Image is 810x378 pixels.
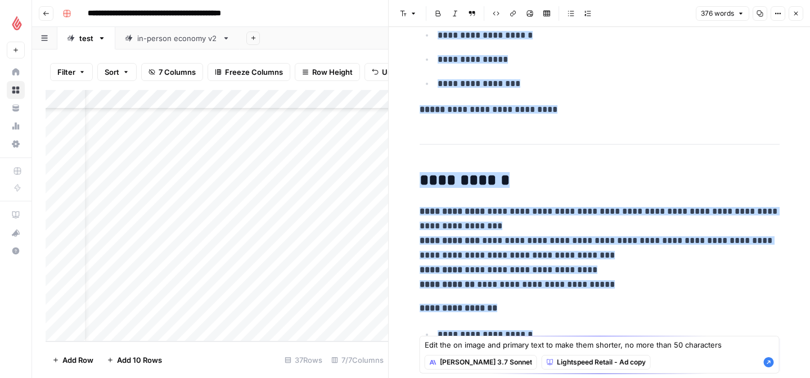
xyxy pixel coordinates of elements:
[208,63,290,81] button: Freeze Columns
[7,224,24,241] div: What's new?
[327,351,388,369] div: 7/7 Columns
[557,357,646,367] span: Lightspeed Retail - Ad copy
[7,99,25,117] a: Your Data
[159,66,196,78] span: 7 Columns
[7,206,25,224] a: AirOps Academy
[7,135,25,153] a: Settings
[7,242,25,260] button: Help + Support
[225,66,283,78] span: Freeze Columns
[425,355,537,370] button: [PERSON_NAME] 3.7 Sonnet
[7,63,25,81] a: Home
[97,63,137,81] button: Sort
[701,8,734,19] span: 376 words
[79,33,93,44] div: test
[50,63,93,81] button: Filter
[364,63,408,81] button: Undo
[440,357,532,367] span: [PERSON_NAME] 3.7 Sonnet
[295,63,360,81] button: Row Height
[382,66,401,78] span: Undo
[312,66,353,78] span: Row Height
[57,66,75,78] span: Filter
[7,81,25,99] a: Browse
[115,27,240,49] a: in-person economy v2
[696,6,749,21] button: 376 words
[46,351,100,369] button: Add Row
[7,117,25,135] a: Usage
[105,66,119,78] span: Sort
[100,351,169,369] button: Add 10 Rows
[117,354,162,366] span: Add 10 Rows
[280,351,327,369] div: 37 Rows
[7,13,27,33] img: Lightspeed Logo
[137,33,218,44] div: in-person economy v2
[542,355,651,370] button: Lightspeed Retail - Ad copy
[7,9,25,37] button: Workspace: Lightspeed
[141,63,203,81] button: 7 Columns
[425,339,775,350] textarea: Edit the on image and primary text to make them shorter, no more than 50 characters
[62,354,93,366] span: Add Row
[7,224,25,242] button: What's new?
[57,27,115,49] a: test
